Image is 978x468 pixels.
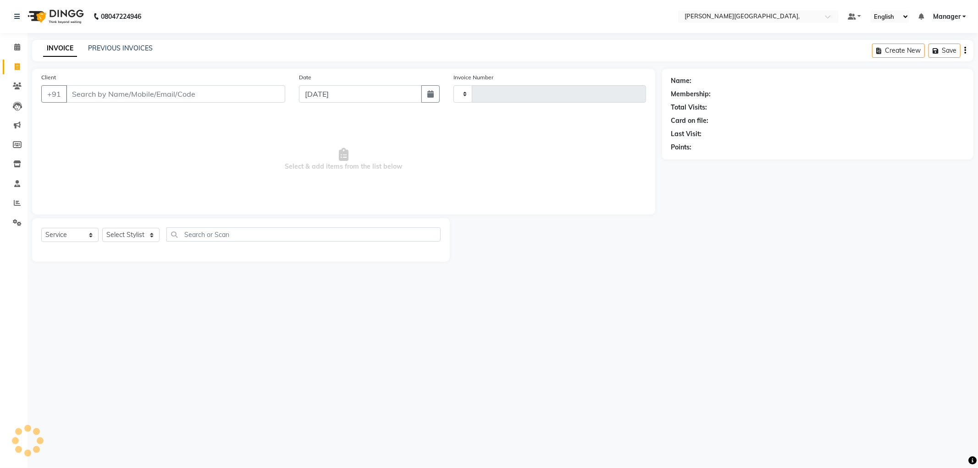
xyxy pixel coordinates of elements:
[671,116,709,126] div: Card on file:
[41,114,646,205] span: Select & add items from the list below
[671,129,702,139] div: Last Visit:
[23,4,86,29] img: logo
[43,40,77,57] a: INVOICE
[928,44,961,58] button: Save
[166,227,441,242] input: Search or Scan
[299,73,311,82] label: Date
[453,73,493,82] label: Invoice Number
[41,73,56,82] label: Client
[41,85,67,103] button: +91
[66,85,285,103] input: Search by Name/Mobile/Email/Code
[671,143,692,152] div: Points:
[671,103,707,112] div: Total Visits:
[671,89,711,99] div: Membership:
[872,44,925,58] button: Create New
[671,76,692,86] div: Name:
[88,44,153,52] a: PREVIOUS INVOICES
[933,12,961,22] span: Manager
[101,4,141,29] b: 08047224946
